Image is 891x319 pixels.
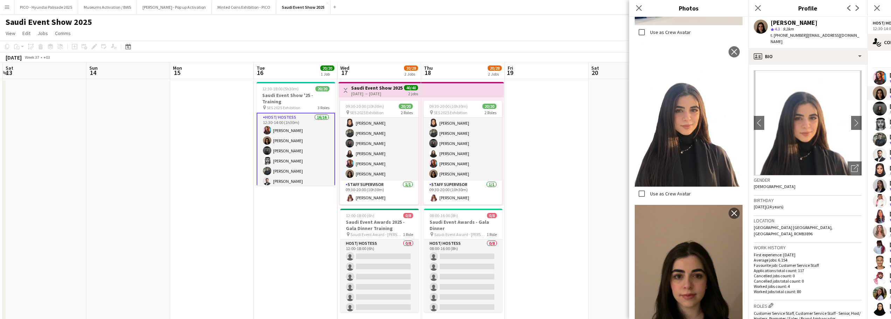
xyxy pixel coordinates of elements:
span: Mon [173,65,182,71]
span: 12:00-18:00 (6h) [346,213,374,218]
label: Use as Crew Avatar [649,190,691,197]
h3: Profile [748,4,867,13]
span: 2 Roles [401,110,413,115]
span: View [6,30,15,36]
app-job-card: 12:00-18:00 (6h)0/8Saudi Event Awards 2025 - Gala Dinner Training Saudi Event Award - [PERSON_NAM... [340,209,419,312]
span: 9.2km [781,26,795,32]
span: 16 [256,69,265,77]
h3: Roles [754,302,862,309]
span: 17 [339,69,349,77]
span: 0/8 [487,213,497,218]
span: Sat [591,65,599,71]
h1: Saudi Event Show 2025 [6,17,92,27]
div: 2 jobs [408,90,418,96]
a: View [3,29,18,38]
span: 18 [423,69,433,77]
img: Crew photo 1025588 [635,43,743,186]
h3: Gender [754,177,862,183]
span: Week 37 [23,55,41,60]
p: Cancelled jobs total count: 0 [754,278,862,284]
span: [DEMOGRAPHIC_DATA] [754,184,795,189]
span: 1 Role [403,232,413,237]
span: 0/8 [403,213,413,218]
span: 20/20 [482,104,496,109]
p: Cancelled jobs count: 0 [754,273,862,278]
span: 20/20 [399,104,413,109]
button: Minted Coins Exhibition - PICO [212,0,276,14]
span: Sun [89,65,98,71]
span: | [EMAIL_ADDRESS][DOMAIN_NAME] [771,33,859,44]
h3: Saudi Event Awards 2025 - Gala Dinner Training [340,219,419,231]
span: t. [PHONE_NUMBER] [771,33,807,38]
span: 19 [507,69,513,77]
span: 4.3 [775,26,780,32]
p: Applications total count: 117 [754,268,862,273]
div: 1 Job [321,71,334,77]
span: SES 2025 Exhibition [350,110,384,115]
a: Comms [52,29,74,38]
h3: Photos [629,4,748,13]
span: 09:30-20:00 (10h30m) [429,104,468,109]
span: 3 Roles [318,105,329,110]
span: SES 2025 Exhibition [434,110,467,115]
a: Edit [20,29,33,38]
p: Favourite job: Customer Service Staff [754,263,862,268]
h3: Saudi Event Show 2025 [351,85,403,91]
span: Fri [508,65,513,71]
span: 15 [172,69,182,77]
span: 20 [590,69,599,77]
span: 08:00-16:00 (8h) [430,213,458,218]
span: 40/40 [404,85,418,90]
span: 2 Roles [485,110,496,115]
a: Jobs [35,29,51,38]
p: First experience: [DATE] [754,252,862,257]
button: Museums Activation / BWS [78,0,137,14]
span: 20/20 [320,65,334,71]
app-card-role: Host/ Hostess16/1612:30-14:00 (1h30m)[PERSON_NAME][PERSON_NAME][PERSON_NAME][PERSON_NAME][PERSON_... [257,113,335,290]
button: PICO - Hyundai Palisade 2025 [14,0,78,14]
span: Comms [55,30,71,36]
h3: Location [754,217,862,224]
h3: Work history [754,244,862,251]
span: 13 [5,69,13,77]
span: 20/28 [404,65,418,71]
span: 12:30-18:00 (5h30m) [262,86,299,91]
span: Saudi Event Award - [PERSON_NAME] [350,232,403,237]
span: Saudi Event Award - [PERSON_NAME] [434,232,487,237]
span: 20/28 [488,65,502,71]
app-job-card: 12:30-18:00 (5h30m)20/20Saudi Event Show '25 - Training SES 2025 Exhibition3 RolesHost/ Hostess16... [257,82,335,186]
span: 14 [88,69,98,77]
p: Average jobs: 6.154 [754,257,862,263]
div: 2 Jobs [488,71,501,77]
span: Sat [6,65,13,71]
button: Saudi Event Show 2025 [276,0,330,14]
span: Edit [22,30,30,36]
app-job-card: 09:30-20:00 (10h30m)20/20 SES 2025 Exhibition2 Roles[PERSON_NAME][PERSON_NAME][PERSON_NAME][PERSO... [424,101,502,204]
app-job-card: 08:00-16:00 (8h)0/8Saudi Event Awards - Gala Dinner Saudi Event Award - [PERSON_NAME]1 RoleHost/ ... [424,209,502,312]
h3: Saudi Event Awards - Gala Dinner [424,219,502,231]
span: SES 2025 Exhibition [267,105,300,110]
label: Use as Crew Avatar [649,29,691,35]
div: Bio [748,48,867,65]
span: [DATE] (24 years) [754,204,784,209]
h3: Saudi Event Show '25 - Training [257,92,335,105]
span: 1 Role [487,232,497,237]
span: Jobs [37,30,48,36]
div: Open photos pop-in [848,161,862,175]
app-card-role: Staff Supervisor1/109:30-20:00 (10h30m)[PERSON_NAME] [424,181,502,204]
div: [DATE] [6,54,22,61]
div: [DATE] → [DATE] [351,91,403,96]
app-card-role: Staff Supervisor1/109:30-20:00 (10h30m)[PERSON_NAME] [340,181,418,204]
div: +03 [43,55,50,60]
span: 09:30-20:00 (10h30m) [346,104,384,109]
span: Thu [424,65,433,71]
p: Worked jobs count: 4 [754,284,862,289]
span: Tue [257,65,265,71]
div: 2 Jobs [404,71,418,77]
div: 09:30-20:00 (10h30m)20/20 SES 2025 Exhibition2 Roles[PERSON_NAME][PERSON_NAME][PERSON_NAME][PERSO... [340,101,418,204]
p: Worked jobs total count: 80 [754,289,862,294]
